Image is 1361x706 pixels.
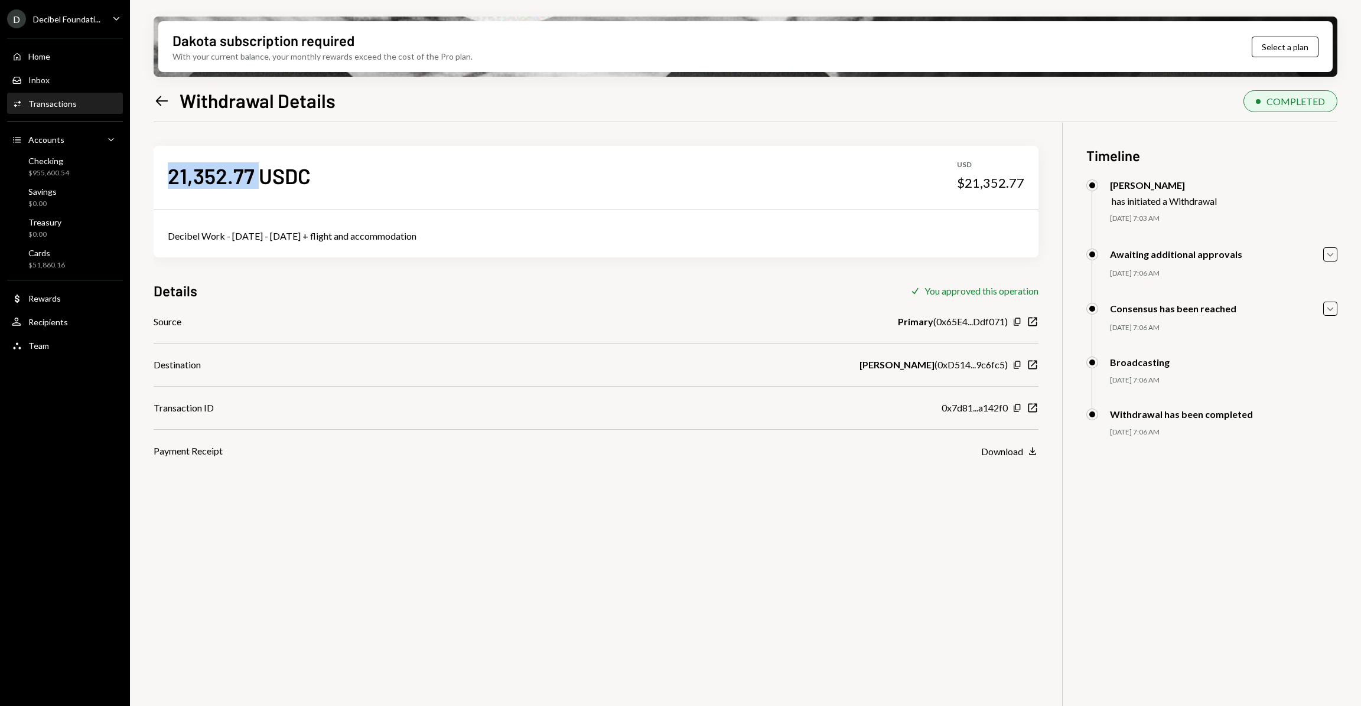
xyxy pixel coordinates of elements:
[1110,249,1242,260] div: Awaiting additional approvals
[154,401,214,415] div: Transaction ID
[28,260,65,270] div: $51,860.16
[981,446,1023,457] div: Download
[28,75,50,85] div: Inbox
[1252,37,1318,57] button: Select a plan
[942,401,1008,415] div: 0x7d81...a142f0
[1110,375,1337,385] div: [DATE] 7:06 AM
[1110,269,1337,279] div: [DATE] 7:06 AM
[7,45,123,67] a: Home
[7,69,123,90] a: Inbox
[898,315,933,329] b: Primary
[7,129,123,150] a: Accounts
[154,358,201,372] div: Destination
[28,248,65,258] div: Cards
[957,160,1024,170] div: USD
[1110,323,1337,333] div: [DATE] 7:06 AM
[154,281,197,300] h3: Details
[180,89,336,112] h1: Withdrawal Details
[168,162,311,189] div: 21,352.77 USDC
[154,444,223,458] div: Payment Receipt
[924,285,1038,296] div: You approved this operation
[1110,179,1217,191] div: [PERSON_NAME]
[28,341,49,351] div: Team
[859,358,935,372] b: [PERSON_NAME]
[7,183,123,211] a: Savings$0.00
[1086,146,1337,165] h3: Timeline
[28,317,68,327] div: Recipients
[28,230,61,240] div: $0.00
[7,214,123,242] a: Treasury$0.00
[859,358,1008,372] div: ( 0xD514...9c6fc5 )
[28,135,64,145] div: Accounts
[7,287,123,309] a: Rewards
[28,217,61,227] div: Treasury
[7,9,26,28] div: D
[1110,427,1337,437] div: [DATE] 7:06 AM
[1110,214,1337,224] div: [DATE] 7:03 AM
[172,50,473,63] div: With your current balance, your monthly rewards exceed the cost of the Pro plan.
[1112,195,1217,207] div: has initiated a Withdrawal
[7,335,123,356] a: Team
[33,14,100,24] div: Decibel Foundati...
[28,156,69,166] div: Checking
[7,93,123,114] a: Transactions
[154,315,181,329] div: Source
[28,199,57,209] div: $0.00
[28,99,77,109] div: Transactions
[172,31,354,50] div: Dakota subscription required
[981,445,1038,458] button: Download
[28,168,69,178] div: $955,600.54
[1110,303,1236,314] div: Consensus has been reached
[898,315,1008,329] div: ( 0x65E4...Ddf071 )
[7,311,123,332] a: Recipients
[28,293,61,303] div: Rewards
[1110,357,1170,368] div: Broadcasting
[7,152,123,181] a: Checking$955,600.54
[168,229,1024,243] div: Decibel Work - [DATE] - [DATE] + flight and accommodation
[28,187,57,197] div: Savings
[7,244,123,273] a: Cards$51,860.16
[28,51,50,61] div: Home
[957,175,1024,191] div: $21,352.77
[1266,96,1325,107] div: COMPLETED
[1110,408,1253,420] div: Withdrawal has been completed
